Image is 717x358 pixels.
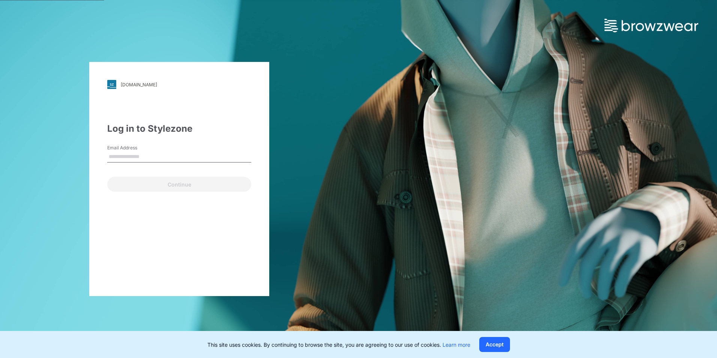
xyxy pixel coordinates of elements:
a: Learn more [442,341,470,348]
div: [DOMAIN_NAME] [121,82,157,87]
p: This site uses cookies. By continuing to browse the site, you are agreeing to our use of cookies. [207,341,470,349]
img: svg+xml;base64,PHN2ZyB3aWR0aD0iMjgiIGhlaWdodD0iMjgiIHZpZXdCb3g9IjAgMCAyOCAyOCIgZmlsbD0ibm9uZSIgeG... [107,80,116,89]
label: Email Address [107,144,160,151]
a: [DOMAIN_NAME] [107,80,251,89]
img: browzwear-logo.73288ffb.svg [604,19,698,32]
div: Log in to Stylezone [107,122,251,135]
button: Accept [479,337,510,352]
